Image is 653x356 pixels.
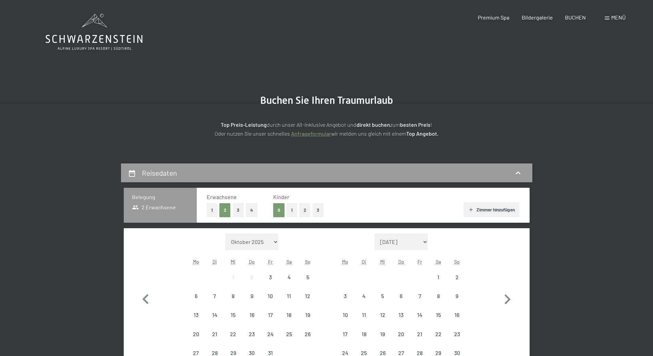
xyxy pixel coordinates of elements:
[243,287,261,305] div: Thu Oct 09 2025
[448,324,466,343] div: Sun Nov 23 2025
[280,268,298,286] div: Sat Oct 04 2025
[298,268,317,286] div: Sun Oct 05 2025
[429,306,448,324] div: Sat Nov 15 2025
[205,324,224,343] div: Tue Oct 21 2025
[448,312,465,329] div: 16
[205,287,224,305] div: Tue Oct 07 2025
[291,130,331,137] a: Anfrageformular
[243,306,261,324] div: Thu Oct 16 2025
[224,268,242,286] div: Anreise nicht möglich
[261,287,280,305] div: Anreise nicht möglich
[205,306,224,324] div: Tue Oct 14 2025
[205,324,224,343] div: Anreise nicht möglich
[206,312,223,329] div: 14
[260,94,393,106] span: Buchen Sie Ihren Traumurlaub
[298,324,317,343] div: Sun Oct 26 2025
[429,268,448,286] div: Anreise nicht möglich
[410,324,429,343] div: Anreise nicht möglich
[261,324,280,343] div: Fri Oct 24 2025
[280,293,298,310] div: 11
[225,331,242,348] div: 22
[373,287,392,305] div: Wed Nov 05 2025
[448,287,466,305] div: Sun Nov 09 2025
[243,293,261,310] div: 9
[262,312,279,329] div: 17
[243,324,261,343] div: Thu Oct 23 2025
[430,293,447,310] div: 8
[448,306,466,324] div: Anreise nicht möglich
[207,194,237,200] span: Erwachsene
[336,287,354,305] div: Mon Nov 03 2025
[205,287,224,305] div: Anreise nicht möglich
[261,306,280,324] div: Anreise nicht möglich
[132,193,189,201] h3: Belegung
[187,324,205,343] div: Mon Oct 20 2025
[374,293,391,310] div: 5
[355,287,373,305] div: Anreise nicht möglich
[410,306,429,324] div: Anreise nicht möglich
[243,274,261,292] div: 2
[287,203,297,217] button: 1
[430,331,447,348] div: 22
[373,306,392,324] div: Wed Nov 12 2025
[224,306,242,324] div: Anreise nicht möglich
[262,293,279,310] div: 10
[392,287,410,305] div: Anreise nicht möglich
[373,324,392,343] div: Wed Nov 19 2025
[224,324,242,343] div: Anreise nicht möglich
[280,274,298,292] div: 4
[410,324,429,343] div: Fri Nov 21 2025
[448,331,465,348] div: 23
[224,287,242,305] div: Anreise nicht möglich
[261,268,280,286] div: Anreise nicht möglich
[188,331,205,348] div: 20
[261,324,280,343] div: Anreise nicht möglich
[298,306,317,324] div: Sun Oct 19 2025
[454,259,460,265] abbr: Sonntag
[273,203,285,217] button: 0
[522,14,553,21] span: Bildergalerie
[336,324,354,343] div: Mon Nov 17 2025
[299,331,316,348] div: 26
[429,287,448,305] div: Sat Nov 08 2025
[337,331,354,348] div: 17
[355,287,373,305] div: Tue Nov 04 2025
[206,293,223,310] div: 7
[225,293,242,310] div: 8
[429,324,448,343] div: Sat Nov 22 2025
[337,293,354,310] div: 3
[380,259,385,265] abbr: Mittwoch
[448,287,466,305] div: Anreise nicht möglich
[448,306,466,324] div: Sun Nov 16 2025
[448,293,465,310] div: 9
[188,293,205,310] div: 6
[410,287,429,305] div: Fri Nov 07 2025
[400,121,431,128] strong: besten Preis
[193,259,199,265] abbr: Montag
[373,287,392,305] div: Anreise nicht möglich
[392,331,410,348] div: 20
[187,287,205,305] div: Anreise nicht möglich
[207,203,217,217] button: 1
[355,312,373,329] div: 11
[356,121,390,128] strong: direkt buchen
[299,203,311,217] button: 2
[448,268,466,286] div: Sun Nov 02 2025
[373,306,392,324] div: Anreise nicht möglich
[565,14,586,21] a: BUCHEN
[188,312,205,329] div: 13
[337,312,354,329] div: 10
[392,306,410,324] div: Anreise nicht möglich
[448,324,466,343] div: Anreise nicht möglich
[392,293,410,310] div: 6
[298,324,317,343] div: Anreise nicht möglich
[132,204,176,211] span: 2 Erwachsene
[392,306,410,324] div: Thu Nov 13 2025
[225,312,242,329] div: 15
[298,306,317,324] div: Anreise nicht möglich
[231,259,235,265] abbr: Mittwoch
[221,121,267,128] strong: Top Preis-Leistung
[406,130,438,137] strong: Top Angebot.
[243,324,261,343] div: Anreise nicht möglich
